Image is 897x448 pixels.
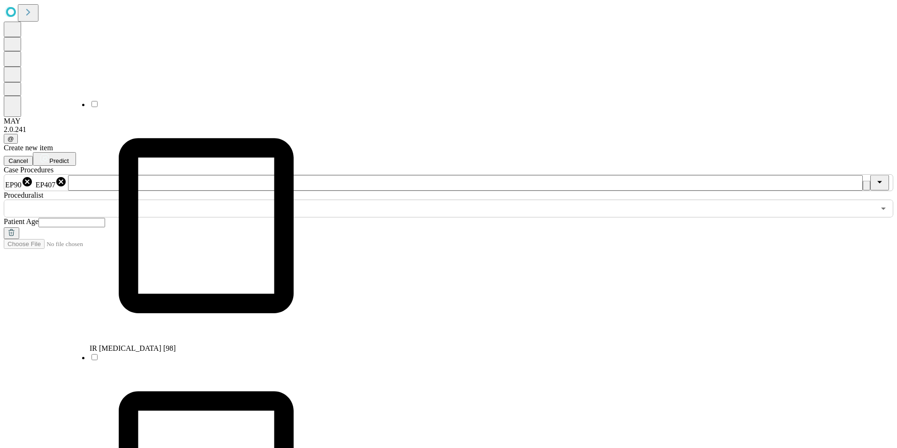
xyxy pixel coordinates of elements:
span: Proceduralist [4,191,43,199]
button: Open [877,202,890,215]
button: Clear [863,181,870,191]
span: IR [MEDICAL_DATA] [98] [90,344,176,352]
span: @ [8,135,14,142]
span: Create new item [4,144,53,152]
div: 2.0.241 [4,125,893,134]
button: @ [4,134,18,144]
span: EP407 [36,181,56,189]
span: Patient Age [4,217,38,225]
div: MAY [4,117,893,125]
span: Predict [49,157,68,164]
button: Predict [33,152,76,166]
span: Cancel [8,157,28,164]
button: Close [870,175,889,191]
span: EP90 [5,181,22,189]
button: Cancel [4,156,33,166]
span: Scheduled Procedure [4,166,53,174]
div: EP90 [5,176,33,189]
div: EP407 [36,176,67,189]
